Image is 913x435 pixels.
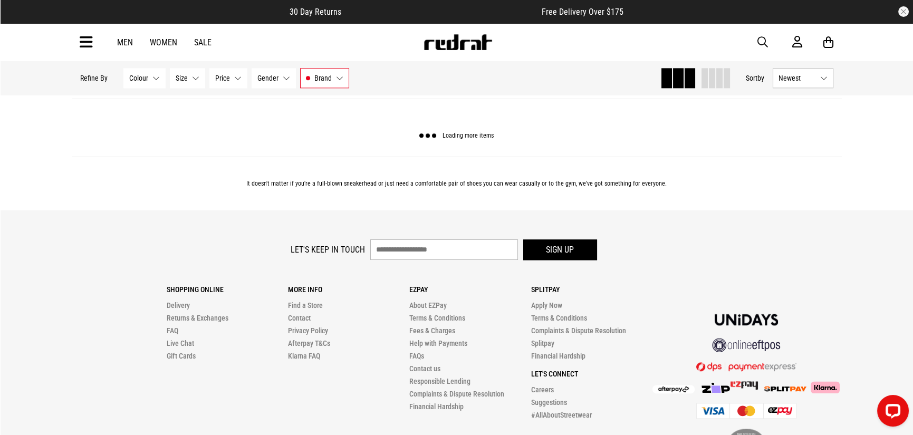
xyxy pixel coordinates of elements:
a: FAQ [167,326,178,335]
img: online eftpos [712,338,781,352]
iframe: LiveChat chat widget [869,391,913,435]
span: Free Delivery Over $175 [542,7,623,17]
button: Price [209,68,247,88]
button: Size [170,68,205,88]
p: It doesn't matter if you're a full-blown sneakerhead or just need a comfortable pair of shoes you... [80,180,833,187]
p: Refine By [80,74,108,82]
img: Redrat logo [423,34,493,50]
a: Financial Hardship [409,402,464,411]
a: FAQs [409,352,424,360]
a: Terms & Conditions [531,314,587,322]
span: 30 Day Returns [290,7,341,17]
img: Zip [701,382,731,393]
label: Let's keep in touch [291,245,365,255]
img: Splitpay [764,386,806,391]
a: Sale [194,37,212,47]
span: Colour [129,74,148,82]
p: Splitpay [531,285,652,294]
p: More Info [288,285,409,294]
a: Complaints & Dispute Resolution [531,326,626,335]
a: Men [117,37,133,47]
button: Sign up [523,239,597,260]
a: Responsible Lending [409,377,470,385]
iframe: Customer reviews powered by Trustpilot [362,6,521,17]
img: Cards [696,403,796,419]
img: Klarna [806,381,840,393]
p: Ezpay [409,285,531,294]
a: Terms & Conditions [409,314,465,322]
a: Splitpay [531,339,554,347]
a: Financial Hardship [531,352,585,360]
a: Klarna FAQ [288,352,320,360]
a: Women [150,37,177,47]
a: About EZPay [409,301,447,310]
span: Newest [779,74,816,82]
a: Find a Store [288,301,323,310]
p: Let's Connect [531,370,652,378]
button: Newest [773,68,833,88]
a: Contact us [409,364,440,373]
button: Sortby [746,72,764,84]
span: Size [176,74,188,82]
a: Careers [531,385,553,394]
span: Price [215,74,230,82]
a: Live Chat [167,339,194,347]
span: Loading more items [443,132,494,140]
img: DPS [696,362,796,371]
a: Gift Cards [167,352,196,360]
a: Fees & Charges [409,326,455,335]
a: Returns & Exchanges [167,314,228,322]
a: Afterpay T&Cs [288,339,330,347]
img: Afterpay [652,385,695,393]
a: Apply Now [531,301,562,310]
a: Help with Payments [409,339,467,347]
a: #AllAboutStreetwear [531,411,591,419]
a: Suggestions [531,398,566,407]
span: by [757,74,764,82]
a: Privacy Policy [288,326,328,335]
img: Splitpay [731,381,758,390]
button: Brand [300,68,349,88]
span: Gender [257,74,278,82]
img: Unidays [715,314,778,325]
button: Gender [252,68,296,88]
p: Shopping Online [167,285,288,294]
button: Colour [123,68,166,88]
a: Contact [288,314,311,322]
a: Complaints & Dispute Resolution [409,390,504,398]
span: Brand [314,74,332,82]
a: Delivery [167,301,190,310]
